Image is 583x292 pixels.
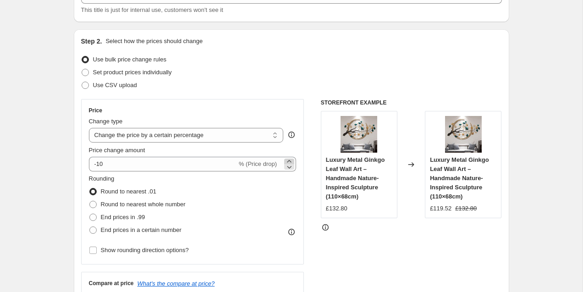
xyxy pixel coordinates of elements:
h3: Price [89,107,102,114]
button: What's the compare at price? [137,280,215,287]
span: Round to nearest .01 [101,188,156,195]
img: 71ao2MF6o0L_80x.jpg [445,116,482,153]
span: % (Price drop) [239,160,277,167]
div: help [287,130,296,139]
span: End prices in a certain number [101,226,181,233]
span: Luxury Metal Ginkgo Leaf Wall Art – Handmade Nature-Inspired Sculpture (110×68cm) [430,156,489,200]
span: This title is just for internal use, customers won't see it [81,6,223,13]
h3: Compare at price [89,280,134,287]
span: Rounding [89,175,115,182]
h2: Step 2. [81,37,102,46]
span: Set product prices individually [93,69,172,76]
div: £119.52 [430,204,451,213]
input: -15 [89,157,237,171]
span: Round to nearest whole number [101,201,186,208]
span: Luxury Metal Ginkgo Leaf Wall Art – Handmade Nature-Inspired Sculpture (110×68cm) [326,156,385,200]
span: Price change amount [89,147,145,154]
h6: STOREFRONT EXAMPLE [321,99,502,106]
img: 71ao2MF6o0L_80x.jpg [341,116,377,153]
span: Change type [89,118,123,125]
strike: £132.80 [455,204,477,213]
span: Show rounding direction options? [101,247,189,253]
p: Select how the prices should change [105,37,203,46]
span: Use CSV upload [93,82,137,88]
span: End prices in .99 [101,214,145,220]
span: Use bulk price change rules [93,56,166,63]
div: £132.80 [326,204,347,213]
